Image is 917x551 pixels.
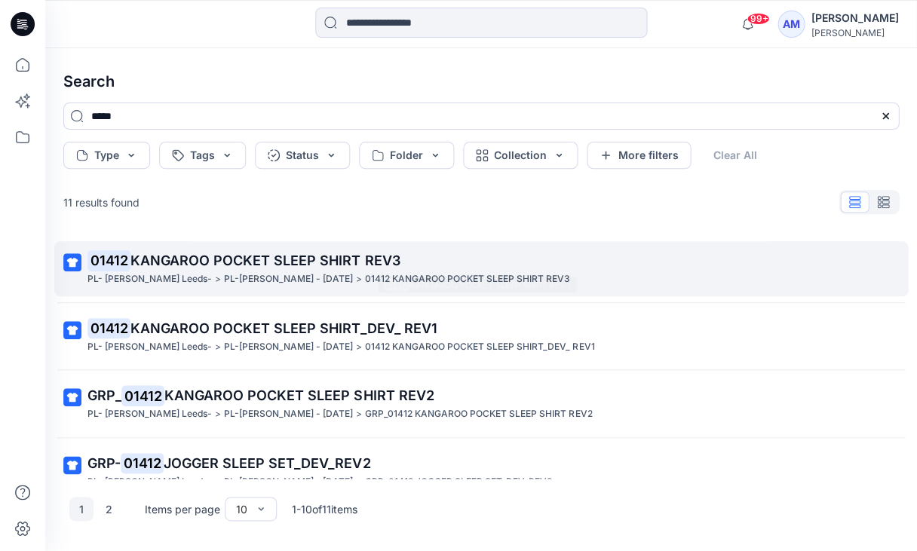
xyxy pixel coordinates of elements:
span: KANGAROO POCKET SLEEP SHIRT_DEV_ REV1 [130,320,437,336]
button: Type [63,142,150,169]
p: > [215,406,221,422]
div: [PERSON_NAME] [811,27,898,38]
p: > [356,406,362,422]
div: [PERSON_NAME] [811,9,898,27]
button: 2 [97,497,121,521]
button: 1 [69,497,94,521]
button: More filters [587,142,691,169]
p: PL-RICHAR LEEDS - FEB 2024 [224,406,353,422]
button: Tags [159,142,246,169]
button: Collection [463,142,578,169]
p: > [356,474,362,490]
p: PL-RICHAR LEEDS - FEB 2024 [224,474,353,490]
a: GRP-01412JOGGER SLEEP SET_DEV_REV2PL- [PERSON_NAME] Leeds->PL-[PERSON_NAME] - [DATE]>GRP-01412 JO... [54,444,908,499]
p: Items per page [145,501,220,517]
mark: 01412 [87,249,130,271]
p: PL- Richards Leeds- [87,474,212,490]
p: GRP-01412 JOGGER SLEEP SET_DEV_REV2 [365,474,552,490]
p: 11 results found [63,194,140,210]
p: PL-RICHAR LEEDS - FEB 2024 [224,339,353,355]
mark: 01412 [121,385,164,406]
span: KANGAROO POCKET SLEEP SHIRT REV2 [164,387,434,403]
div: 10 [236,501,247,517]
mark: 01412 [121,452,164,473]
h4: Search [51,60,911,103]
p: 01412 KANGAROO POCKET SLEEP SHIRT REV3 [365,271,570,287]
span: JOGGER SLEEP SET_DEV_REV2 [164,455,370,471]
button: Folder [359,142,454,169]
span: 99+ [747,13,769,25]
p: 1 - 10 of 11 items [292,501,357,517]
span: GRP- [87,455,121,471]
p: > [356,339,362,355]
p: 01412 KANGAROO POCKET SLEEP SHIRT_DEV_ REV1 [365,339,594,355]
p: GRP_01412 KANGAROO POCKET SLEEP SHIRT REV2 [365,406,592,422]
a: 01412KANGAROO POCKET SLEEP SHIRT_DEV_ REV1PL- [PERSON_NAME] Leeds->PL-[PERSON_NAME] - [DATE]>0141... [54,309,908,364]
p: PL-RICHAR LEEDS - FEB 2024 [224,271,353,287]
p: > [356,271,362,287]
span: KANGAROO POCKET SLEEP SHIRT REV3 [130,253,400,268]
div: AM [777,11,805,38]
button: Status [255,142,350,169]
p: > [215,474,221,490]
p: > [215,271,221,287]
mark: 01412 [87,317,130,338]
span: GRP_ [87,387,121,403]
p: PL- Richards Leeds- [87,406,212,422]
p: PL- Richards Leeds- [87,339,212,355]
a: GRP_01412KANGAROO POCKET SLEEP SHIRT REV2PL- [PERSON_NAME] Leeds->PL-[PERSON_NAME] - [DATE]>GRP_0... [54,376,908,431]
p: > [215,339,221,355]
a: 01412KANGAROO POCKET SLEEP SHIRT REV3PL- [PERSON_NAME] Leeds->PL-[PERSON_NAME] - [DATE]>01412 KAN... [54,241,908,296]
p: PL- Richards Leeds- [87,271,212,287]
